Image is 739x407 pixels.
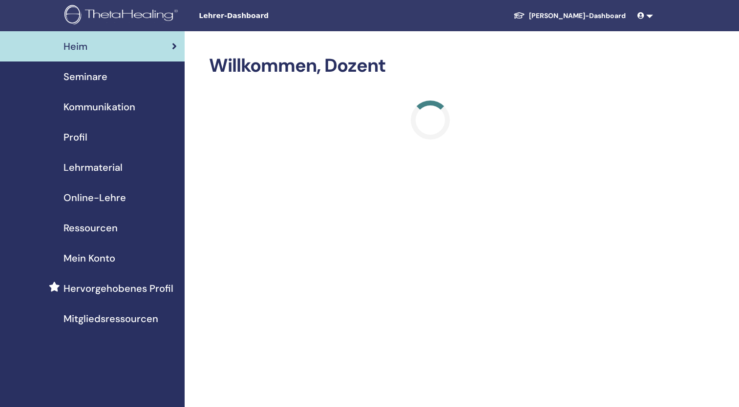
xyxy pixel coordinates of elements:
span: Online-Lehre [63,190,126,205]
a: [PERSON_NAME]-Dashboard [506,7,633,25]
h2: Willkommen, Dozent [209,55,651,77]
span: Mitgliedsressourcen [63,311,158,326]
span: Heim [63,39,87,54]
span: Lehrmaterial [63,160,123,175]
span: Lehrer-Dashboard [199,11,345,21]
img: graduation-cap-white.svg [513,11,525,20]
span: Mein Konto [63,251,115,265]
img: logo.png [64,5,181,27]
span: Ressourcen [63,221,118,235]
span: Profil [63,130,87,144]
span: Seminare [63,69,107,84]
span: Hervorgehobenes Profil [63,281,173,296]
span: Kommunikation [63,100,135,114]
